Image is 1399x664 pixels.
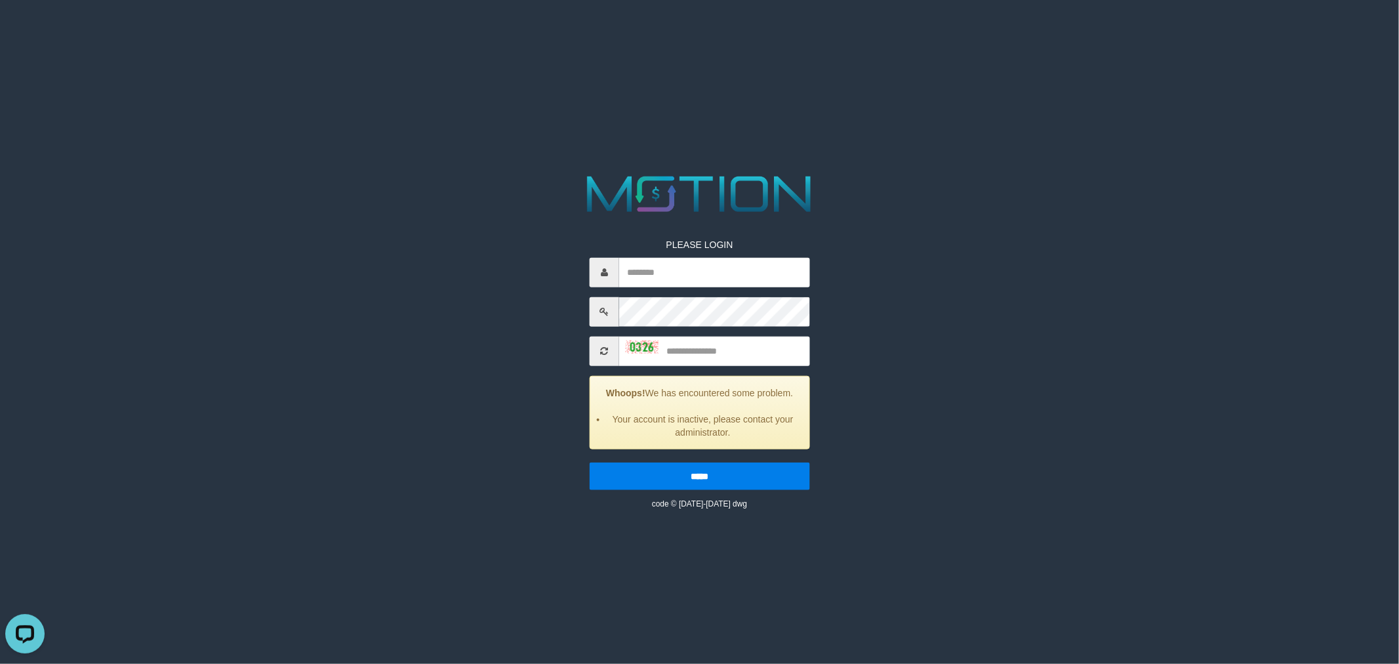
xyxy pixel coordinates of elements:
small: code © [DATE]-[DATE] dwg [652,499,747,508]
img: MOTION_logo.png [577,170,822,218]
li: Your account is inactive, please contact your administrator. [607,412,800,438]
strong: Whoops! [606,387,645,398]
div: We has encountered some problem. [590,375,810,449]
img: captcha [626,341,659,354]
button: Open LiveChat chat widget [5,5,45,45]
p: PLEASE LOGIN [590,238,810,251]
